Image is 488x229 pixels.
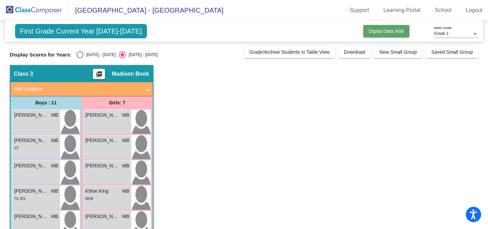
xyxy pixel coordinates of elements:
[93,69,105,79] button: Print Students Details
[244,46,335,58] button: Grade/Archive Students in Table View
[85,213,120,220] span: [PERSON_NAME]
[51,112,58,119] span: MB
[14,162,49,169] span: [PERSON_NAME]
[344,5,375,16] a: Support
[11,96,82,110] div: Boys : 11
[378,5,426,16] a: Learning Portal
[14,213,49,220] span: [PERSON_NAME]
[122,137,130,144] span: MB
[14,188,49,195] span: [PERSON_NAME]
[51,137,58,144] span: MB
[122,213,130,220] span: MB
[95,71,103,80] mat-icon: picture_as_pdf
[14,71,33,77] span: Class 3
[83,52,116,58] div: [DATE] - [DATE]
[379,49,417,55] span: New Small Group
[369,28,404,34] span: Digital Data Wall
[10,52,72,58] span: Display Scores for Years:
[338,46,370,58] button: Download
[85,188,120,195] span: Khloe King
[429,5,457,16] a: School
[344,49,365,55] span: Download
[122,112,130,119] span: MB
[11,82,153,96] mat-expansion-panel-header: Add Student
[14,197,26,201] span: TIL IES
[426,46,478,58] button: Saved Small Group
[85,197,93,201] span: NEW
[374,46,422,58] button: New Small Group
[14,85,141,93] mat-panel-title: Add Student
[68,5,223,16] span: [GEOGRAPHIC_DATA] - [GEOGRAPHIC_DATA]
[82,96,153,110] div: Girls: 7
[363,25,409,37] button: Digital Data Wall
[460,5,488,16] a: Logout
[14,137,49,144] span: [PERSON_NAME] [PERSON_NAME]
[112,71,149,77] span: Madison Book
[51,213,58,220] span: MB
[85,162,120,169] span: [PERSON_NAME]
[51,162,58,169] span: MB
[15,24,147,38] span: First Grade Current Year [DATE]-[DATE]
[122,162,130,169] span: MB
[249,49,330,55] span: Grade/Archive Students in Table View
[85,112,120,119] span: [PERSON_NAME]
[77,51,158,58] mat-radio-group: Select an option
[14,112,49,119] span: [PERSON_NAME]
[122,188,130,195] span: MB
[85,137,120,144] span: [PERSON_NAME]
[51,188,58,195] span: MB
[431,49,473,55] span: Saved Small Group
[14,146,19,150] span: GT
[434,31,448,36] span: Grade 1
[126,52,158,58] div: [DATE] - [DATE]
